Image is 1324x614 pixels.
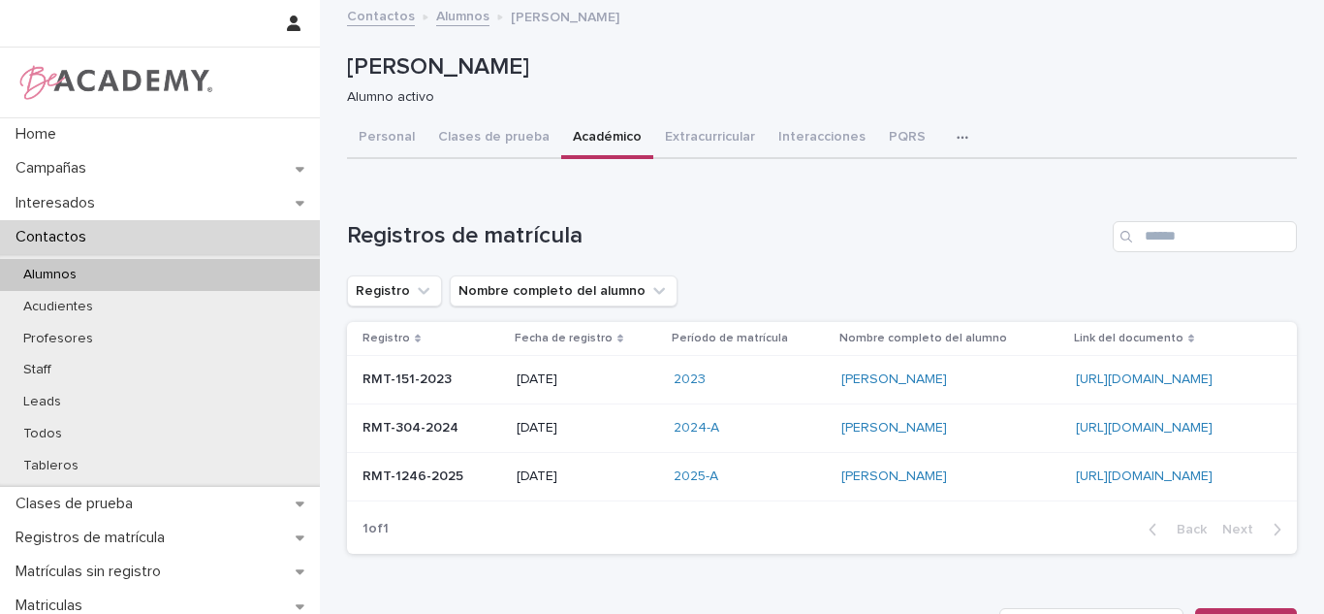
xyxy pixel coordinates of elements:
[517,469,658,485] p: [DATE]
[672,328,788,349] p: Período de matrícula
[347,222,1105,250] h1: Registros de matrícula
[877,118,937,159] button: PQRS
[517,372,658,388] p: [DATE]
[426,118,561,159] button: Clases de prueba
[1076,372,1213,386] a: [URL][DOMAIN_NAME]
[347,356,1297,404] tr: RMT-151-2023RMT-151-2023 [DATE]2023 [PERSON_NAME] [URL][DOMAIN_NAME]
[561,118,653,159] button: Académico
[674,420,719,436] a: 2024-A
[8,299,109,315] p: Acudientes
[8,331,109,347] p: Profesores
[8,125,72,144] p: Home
[363,465,467,485] p: RMT-1246-2025
[8,362,67,378] p: Staff
[347,53,1289,81] p: [PERSON_NAME]
[841,469,947,485] a: [PERSON_NAME]
[1113,221,1297,252] input: Search
[8,159,102,178] p: Campañas
[347,118,426,159] button: Personal
[1133,521,1214,538] button: Back
[8,194,110,212] p: Interesados
[767,118,877,159] button: Interacciones
[674,469,718,485] a: 2025-A
[841,420,947,436] a: [PERSON_NAME]
[517,420,658,436] p: [DATE]
[347,4,415,26] a: Contactos
[8,267,92,283] p: Alumnos
[1076,421,1213,435] a: [URL][DOMAIN_NAME]
[347,505,404,553] p: 1 of 1
[511,5,619,26] p: [PERSON_NAME]
[674,372,706,388] a: 2023
[839,328,1007,349] p: Nombre completo del alumno
[1214,521,1297,538] button: Next
[8,529,180,547] p: Registros de matrícula
[1165,523,1207,536] span: Back
[8,228,102,246] p: Contactos
[347,452,1297,501] tr: RMT-1246-2025RMT-1246-2025 [DATE]2025-A [PERSON_NAME] [URL][DOMAIN_NAME]
[347,275,442,307] button: Registro
[1074,328,1183,349] p: Link del documento
[363,368,456,388] p: RMT-151-2023
[1222,523,1265,536] span: Next
[653,118,767,159] button: Extracurricular
[363,416,462,436] p: RMT-304-2024
[363,328,410,349] p: Registro
[16,63,214,102] img: WPrjXfSUmiLcdUfaYY4Q
[8,495,148,513] p: Clases de prueba
[347,89,1281,106] p: Alumno activo
[1076,469,1213,483] a: [URL][DOMAIN_NAME]
[8,426,78,442] p: Todos
[8,394,77,410] p: Leads
[8,563,176,581] p: Matrículas sin registro
[436,4,489,26] a: Alumnos
[347,404,1297,452] tr: RMT-304-2024RMT-304-2024 [DATE]2024-A [PERSON_NAME] [URL][DOMAIN_NAME]
[450,275,678,307] button: Nombre completo del alumno
[515,328,613,349] p: Fecha de registro
[841,372,947,388] a: [PERSON_NAME]
[8,458,94,474] p: Tableros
